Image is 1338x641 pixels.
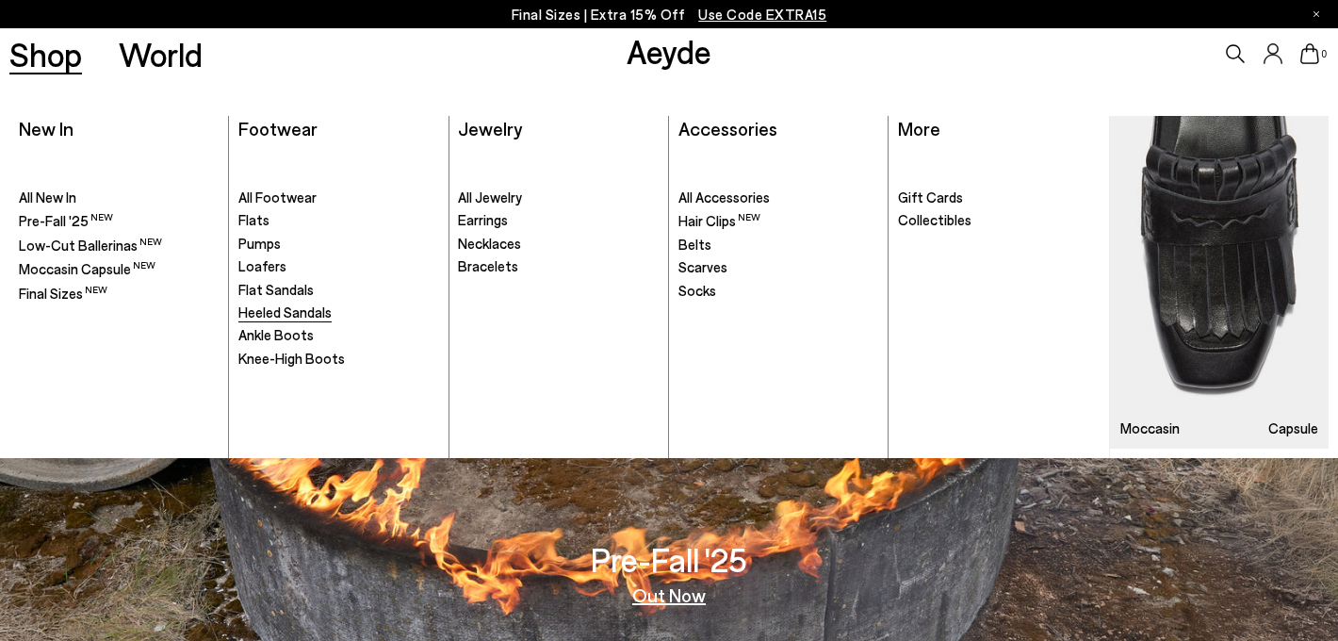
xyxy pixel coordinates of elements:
[1300,43,1319,64] a: 0
[458,235,521,252] span: Necklaces
[19,284,220,304] a: Final Sizes
[238,189,439,207] a: All Footwear
[898,189,963,205] span: Gift Cards
[9,38,82,71] a: Shop
[632,585,706,604] a: Out Now
[238,117,318,140] a: Footwear
[238,235,439,254] a: Pumps
[458,257,518,274] span: Bracelets
[19,189,76,205] span: All New In
[238,189,317,205] span: All Footwear
[678,211,879,231] a: Hair Clips
[678,258,879,277] a: Scarves
[678,282,879,301] a: Socks
[19,117,73,140] a: New In
[19,211,220,231] a: Pre-Fall '25
[458,189,659,207] a: All Jewelry
[898,211,1100,230] a: Collectibles
[238,326,314,343] span: Ankle Boots
[678,212,760,229] span: Hair Clips
[238,281,439,300] a: Flat Sandals
[238,326,439,345] a: Ankle Boots
[1268,421,1318,436] h3: Capsule
[512,3,827,26] p: Final Sizes | Extra 15% Off
[238,211,439,230] a: Flats
[19,236,220,255] a: Low-Cut Ballerinas
[19,285,107,302] span: Final Sizes
[678,189,770,205] span: All Accessories
[19,260,155,277] span: Moccasin Capsule
[238,281,314,298] span: Flat Sandals
[238,350,439,369] a: Knee-High Boots
[238,235,281,252] span: Pumps
[19,237,162,254] span: Low-Cut Ballerinas
[238,304,439,322] a: Heeled Sandals
[119,38,203,71] a: World
[898,117,940,140] a: More
[898,211,971,228] span: Collectibles
[698,6,826,23] span: Navigate to /collections/ss25-final-sizes
[238,257,286,274] span: Loafers
[458,189,522,205] span: All Jewelry
[1110,116,1329,449] a: Moccasin Capsule
[19,212,113,229] span: Pre-Fall '25
[678,282,716,299] span: Socks
[678,117,777,140] a: Accessories
[458,211,659,230] a: Earrings
[898,189,1100,207] a: Gift Cards
[1120,421,1180,436] h3: Moccasin
[678,236,879,255] a: Belts
[458,257,659,276] a: Bracelets
[1319,49,1329,59] span: 0
[238,304,332,320] span: Heeled Sandals
[19,189,220,207] a: All New In
[458,211,508,228] span: Earrings
[591,543,747,576] h3: Pre-Fall '25
[19,259,220,279] a: Moccasin Capsule
[678,189,879,207] a: All Accessories
[238,257,439,276] a: Loafers
[678,258,727,275] span: Scarves
[627,31,711,71] a: Aeyde
[1110,116,1329,449] img: Mobile_e6eede4d-78b8-4bd1-ae2a-4197e375e133_900x.jpg
[458,117,522,140] a: Jewelry
[238,350,345,367] span: Knee-High Boots
[238,211,269,228] span: Flats
[678,236,711,253] span: Belts
[458,235,659,254] a: Necklaces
